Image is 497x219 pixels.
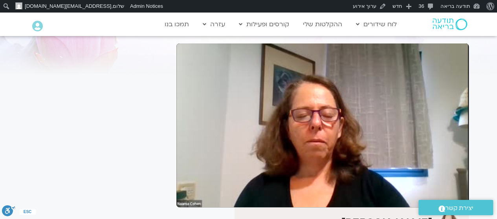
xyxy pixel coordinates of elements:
[352,17,401,32] a: לוח שידורים
[433,18,467,30] img: תודעה בריאה
[445,203,473,214] span: יצירת קשר
[199,17,229,32] a: עזרה
[299,17,346,32] a: ההקלטות שלי
[161,17,193,32] a: תמכו בנו
[235,17,293,32] a: קורסים ופעילות
[25,3,111,9] span: [EMAIL_ADDRESS][DOMAIN_NAME]
[418,200,493,215] a: יצירת קשר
